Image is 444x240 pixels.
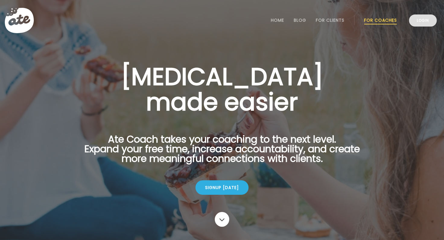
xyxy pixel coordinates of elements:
[195,180,249,195] div: Signup [DATE]
[409,14,437,27] a: Login
[271,18,284,23] a: Home
[75,134,369,171] p: Ate Coach takes your coaching to the next level. Expand your free time, increase accountability, ...
[75,64,369,115] h1: [MEDICAL_DATA] made easier
[364,18,397,23] a: For Coaches
[316,18,344,23] a: For Clients
[294,18,306,23] a: Blog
